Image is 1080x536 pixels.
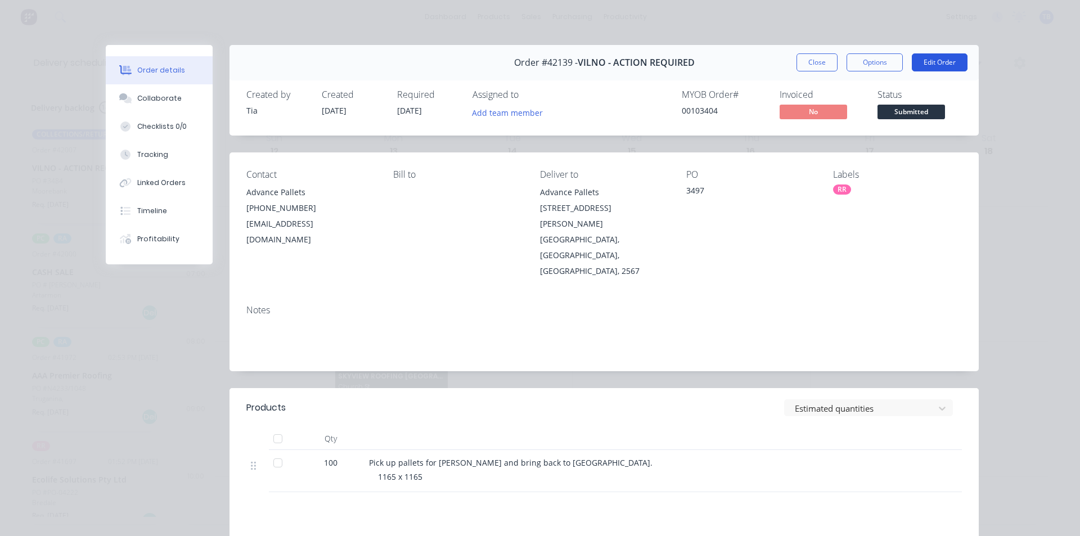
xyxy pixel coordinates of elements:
button: Collaborate [106,84,213,112]
span: VILNO - ACTION REQUIRED [578,57,695,68]
button: Tracking [106,141,213,169]
div: Advance Pallets [246,184,375,200]
button: Timeline [106,197,213,225]
button: Add team member [466,105,549,120]
div: Deliver to [540,169,669,180]
span: 100 [324,457,337,469]
button: Checklists 0/0 [106,112,213,141]
div: Advance Pallets[PHONE_NUMBER][EMAIL_ADDRESS][DOMAIN_NAME] [246,184,375,247]
div: Collaborate [137,93,182,103]
div: Linked Orders [137,178,186,188]
button: Options [847,53,903,71]
span: No [780,105,847,119]
div: Required [397,89,459,100]
div: Status [877,89,962,100]
div: Advance Pallets [STREET_ADDRESS][PERSON_NAME][GEOGRAPHIC_DATA], [GEOGRAPHIC_DATA], [GEOGRAPHIC_DA... [540,184,669,279]
button: Submitted [877,105,945,121]
div: Profitability [137,234,179,244]
div: Products [246,401,286,415]
div: Advance Pallets [STREET_ADDRESS][PERSON_NAME] [540,184,669,232]
div: Created [322,89,384,100]
span: Pick up pallets for [PERSON_NAME] and bring back to [GEOGRAPHIC_DATA]. [369,457,652,468]
div: [GEOGRAPHIC_DATA], [GEOGRAPHIC_DATA], [GEOGRAPHIC_DATA], 2567 [540,232,669,279]
div: 3497 [686,184,815,200]
div: Bill to [393,169,522,180]
div: PO [686,169,815,180]
div: Tia [246,105,308,116]
div: MYOB Order # [682,89,766,100]
div: RR [833,184,851,195]
div: [PHONE_NUMBER] [246,200,375,216]
button: Add team member [472,105,549,120]
div: Labels [833,169,962,180]
div: Assigned to [472,89,585,100]
span: [DATE] [397,105,422,116]
button: Edit Order [912,53,967,71]
div: Qty [297,427,364,450]
div: Checklists 0/0 [137,121,187,132]
div: Contact [246,169,375,180]
div: Notes [246,305,962,316]
div: Timeline [137,206,167,216]
button: Profitability [106,225,213,253]
div: Created by [246,89,308,100]
div: [EMAIL_ADDRESS][DOMAIN_NAME] [246,216,375,247]
div: Tracking [137,150,168,160]
span: 1165 x 1165 [378,471,422,482]
span: Submitted [877,105,945,119]
button: Order details [106,56,213,84]
div: Invoiced [780,89,864,100]
button: Linked Orders [106,169,213,197]
span: [DATE] [322,105,346,116]
span: Order #42139 - [514,57,578,68]
div: 00103404 [682,105,766,116]
div: Order details [137,65,185,75]
button: Close [796,53,838,71]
